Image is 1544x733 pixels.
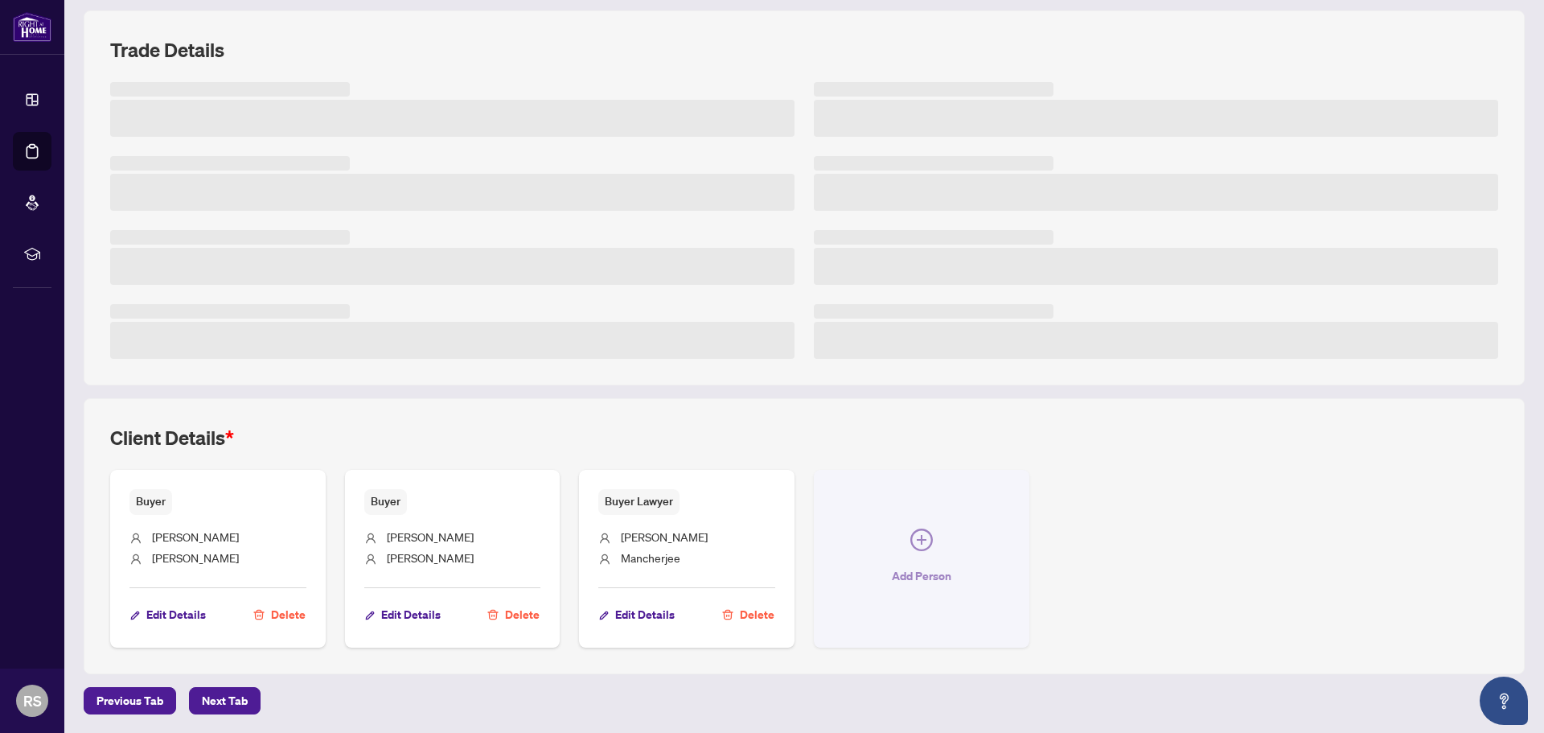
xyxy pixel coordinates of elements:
[621,529,708,544] span: [PERSON_NAME]
[253,601,306,628] button: Delete
[202,688,248,714] span: Next Tab
[23,690,42,712] span: RS
[110,425,234,451] h2: Client Details
[152,529,239,544] span: [PERSON_NAME]
[96,688,163,714] span: Previous Tab
[487,601,540,628] button: Delete
[110,37,1498,63] h2: Trade Details
[721,601,775,628] button: Delete
[910,529,933,551] span: plus-circle
[129,601,207,628] button: Edit Details
[387,529,474,544] span: [PERSON_NAME]
[271,602,306,628] span: Delete
[505,602,540,628] span: Delete
[598,489,680,514] span: Buyer Lawyer
[1480,677,1528,725] button: Open asap
[814,470,1029,647] button: Add Person
[381,602,441,628] span: Edit Details
[13,12,51,42] img: logo
[621,550,680,565] span: Mancherjee
[364,601,441,628] button: Edit Details
[892,563,951,589] span: Add Person
[740,602,774,628] span: Delete
[189,687,261,714] button: Next Tab
[615,602,675,628] span: Edit Details
[598,601,675,628] button: Edit Details
[152,550,239,565] span: [PERSON_NAME]
[84,687,176,714] button: Previous Tab
[364,489,407,514] span: Buyer
[387,550,474,565] span: [PERSON_NAME]
[146,602,206,628] span: Edit Details
[129,489,172,514] span: Buyer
